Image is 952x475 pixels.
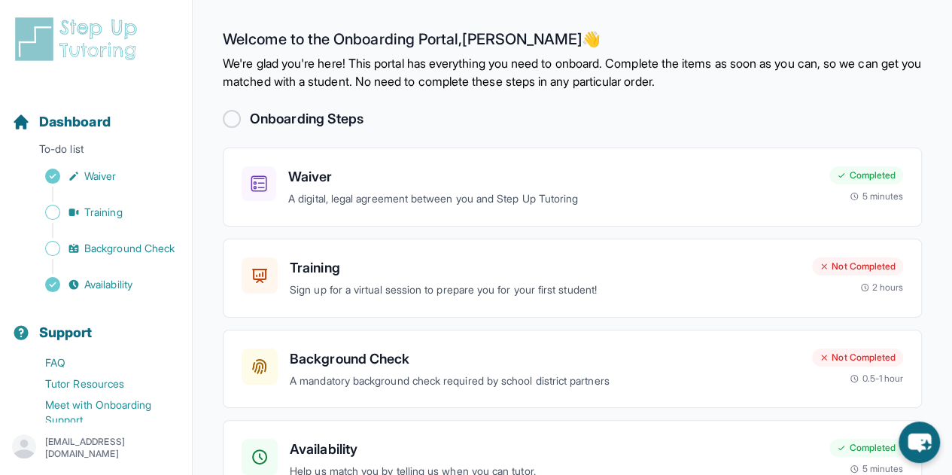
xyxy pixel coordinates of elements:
[223,54,922,90] p: We're glad you're here! This portal has everything you need to onboard. Complete the items as soo...
[84,169,116,184] span: Waiver
[39,111,111,132] span: Dashboard
[6,298,186,349] button: Support
[812,257,903,276] div: Not Completed
[223,148,922,227] a: WaiverA digital, legal agreement between you and Step Up TutoringCompleted5 minutes
[290,257,800,279] h3: Training
[12,352,192,373] a: FAQ
[12,202,192,223] a: Training
[899,422,940,463] button: chat-button
[12,238,192,259] a: Background Check
[829,166,903,184] div: Completed
[12,166,192,187] a: Waiver
[850,190,903,202] div: 5 minutes
[84,205,123,220] span: Training
[290,349,800,370] h3: Background Check
[860,282,904,294] div: 2 hours
[850,463,903,475] div: 5 minutes
[12,274,192,295] a: Availability
[84,277,132,292] span: Availability
[223,330,922,409] a: Background CheckA mandatory background check required by school district partnersNot Completed0.5...
[850,373,903,385] div: 0.5-1 hour
[250,108,363,129] h2: Onboarding Steps
[290,282,800,299] p: Sign up for a virtual session to prepare you for your first student!
[829,439,903,457] div: Completed
[12,373,192,394] a: Tutor Resources
[6,142,186,163] p: To-do list
[6,87,186,139] button: Dashboard
[12,111,111,132] a: Dashboard
[223,239,922,318] a: TrainingSign up for a virtual session to prepare you for your first student!Not Completed2 hours
[39,322,93,343] span: Support
[45,436,180,460] p: [EMAIL_ADDRESS][DOMAIN_NAME]
[12,15,146,63] img: logo
[84,241,175,256] span: Background Check
[12,434,180,461] button: [EMAIL_ADDRESS][DOMAIN_NAME]
[223,30,922,54] h2: Welcome to the Onboarding Portal, [PERSON_NAME] 👋
[288,166,817,187] h3: Waiver
[812,349,903,367] div: Not Completed
[290,439,817,460] h3: Availability
[288,190,817,208] p: A digital, legal agreement between you and Step Up Tutoring
[12,394,192,431] a: Meet with Onboarding Support
[290,373,800,390] p: A mandatory background check required by school district partners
